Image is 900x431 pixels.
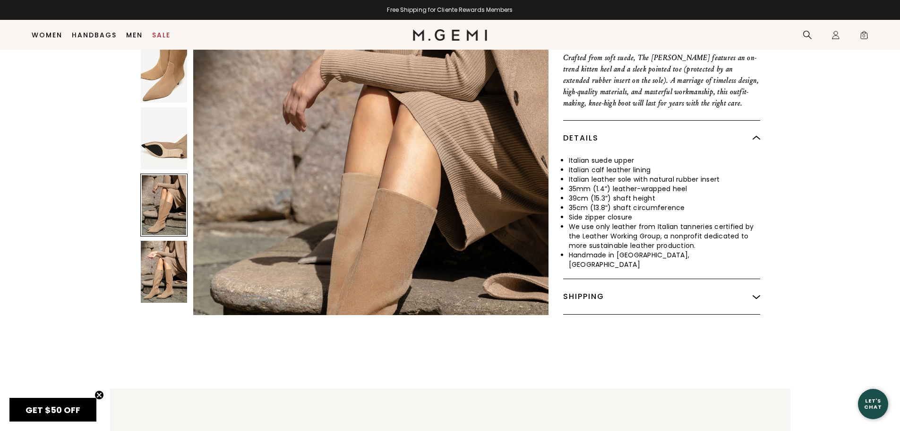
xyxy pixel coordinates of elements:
span: GET $50 OFF [26,404,80,416]
li: Handmade in [GEOGRAPHIC_DATA], [GEOGRAPHIC_DATA] [569,250,760,269]
li: We use only leather from Italian tanneries certified by the Leather Working Group, a nonprofit de... [569,222,760,250]
p: Crafted from soft suede, The [PERSON_NAME] features an on-trend kitten heel and a sleek pointed t... [563,52,760,109]
li: Italian calf leather lining [569,165,760,175]
div: Shipping [563,279,760,314]
img: M.Gemi [413,29,487,41]
li: 35cm (13.8“) shaft circumference [569,203,760,212]
li: Italian suede upper [569,156,760,165]
a: Men [126,31,143,39]
div: GET $50 OFFClose teaser [9,398,96,422]
span: 0 [859,32,869,42]
img: The Tina [141,107,187,169]
button: Close teaser [94,390,104,400]
li: 39cm (15.3”) shaft height [569,194,760,203]
img: The Tina [141,241,187,303]
li: Italian leather sole with natural rubber insert [569,175,760,184]
a: Sale [152,31,171,39]
div: Let's Chat [858,398,888,410]
a: Handbags [72,31,117,39]
img: The Tina [141,41,187,103]
li: Side zipper closure [569,212,760,222]
li: 35mm (1.4”) leather-wrapped heel [569,184,760,194]
div: Details [563,121,760,156]
a: Women [32,31,62,39]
